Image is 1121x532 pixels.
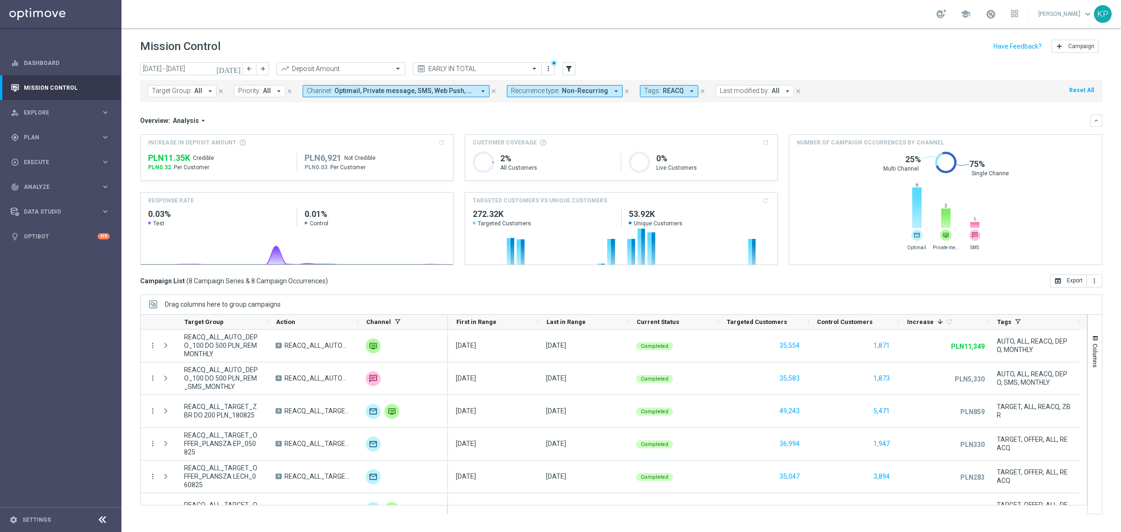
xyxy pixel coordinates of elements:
[277,62,405,75] ng-select: Deposit Amount
[500,164,614,172] p: All Customers
[238,87,261,95] span: Priority:
[544,63,553,74] button: more_vert
[779,503,801,515] button: 35,622
[873,340,891,352] button: 1,871
[149,341,157,350] button: more_vert
[624,88,630,94] i: close
[10,109,110,116] div: person_search Explore keyboard_arrow_right
[366,404,381,419] div: Optimail
[456,472,476,481] div: 06 Aug 2025, Wednesday
[10,183,110,191] div: track_changes Analyze keyboard_arrow_right
[636,407,673,416] colored-tag: Completed
[969,230,980,241] img: message-text.svg
[873,405,891,417] button: 5,471
[641,343,668,349] span: Completed
[184,501,260,518] span: REACQ_ALL_TARGET_OFFER_PLANSZA_290825
[1087,274,1102,288] button: more_vert
[149,439,157,448] i: more_vert
[98,233,110,239] div: +10
[184,366,260,391] span: REACQ_ALL_AUTO_DEPO_100 DO 500 PLN_REM_SMS_MONTHLY
[234,85,285,97] button: Priority: All arrow_drop_down
[217,86,225,96] button: close
[933,244,958,251] span: Private message
[165,301,281,308] span: Drag columns here to group campaigns
[546,439,566,448] div: 05 Aug 2025, Tuesday
[873,438,891,450] button: 1,947
[641,474,668,480] span: Completed
[456,318,497,325] span: First in Range
[276,343,282,348] span: A
[11,133,101,142] div: Plan
[275,87,283,95] i: arrow_drop_down
[101,182,110,191] i: keyboard_arrow_right
[11,75,110,100] div: Mission Control
[140,277,328,285] h3: Campaign List
[663,87,684,95] span: REACQ
[216,65,241,73] i: [DATE]
[551,60,557,66] div: There are unsaved changes
[1094,5,1112,23] div: KP
[10,158,110,166] div: play_circle_outline Execute keyboard_arrow_right
[629,220,770,227] span: Unique Customers
[11,183,101,191] div: Analyze
[951,342,985,351] p: PLN11,349
[873,373,891,384] button: 1,873
[384,502,399,517] img: Private message
[184,464,260,489] span: REACQ_ALL_TARGET_OFFER_PLANSZA LECH_060825
[10,84,110,92] button: Mission Control
[215,62,243,76] button: [DATE]
[940,230,951,241] img: website.svg
[101,133,110,142] i: keyboard_arrow_right
[174,164,209,171] span: Per Customer
[285,86,294,96] button: close
[149,407,157,415] i: more_vert
[473,196,607,205] h4: TARGETED CUSTOMERS VS UNIQUE CUSTOMERS
[970,216,980,223] span: 1
[911,230,922,241] img: email.svg
[11,133,19,142] i: gps_fixed
[11,158,101,166] div: Execute
[698,86,707,96] button: close
[1056,43,1063,50] i: add
[716,85,794,97] button: Last modified by: All arrow_drop_down
[565,65,573,73] i: filter_alt
[24,110,101,115] span: Explore
[303,85,490,97] button: Channel: Optimail, Private message, SMS, Web Push, XtremePush arrow_drop_down
[11,59,19,67] i: equalizer
[189,277,326,285] span: 8 Campaign Series & 8 Campaign Occurrences
[636,439,673,448] colored-tag: Completed
[473,138,537,147] span: Customer Coverage
[10,208,110,216] button: Data Studio keyboard_arrow_right
[184,403,260,419] span: REACQ_ALL_TARGET_ZBR DO 200 PLN_180825
[545,65,552,72] i: more_vert
[305,164,327,171] span: PLN0.03
[366,338,381,353] div: Private message
[140,40,220,53] h1: Mission Control
[22,517,51,523] a: Settings
[194,87,202,95] span: All
[456,407,476,415] div: 18 Aug 2025, Monday
[1037,7,1094,21] a: [PERSON_NAME]keyboard_arrow_down
[873,471,891,482] button: 3,894
[500,153,614,164] h1: 2%
[656,164,770,172] p: Live Customers
[456,374,476,382] div: 15 Aug 2025, Friday
[11,108,101,117] div: Explore
[511,87,560,95] span: Recurrence type:
[344,154,376,162] span: Not Credible
[904,244,929,251] span: Optimail
[727,318,787,325] span: Targeted Customers
[623,86,631,96] button: close
[24,75,110,100] a: Mission Control
[24,224,98,249] a: Optibot
[148,152,190,164] span: PLN11,349
[11,183,19,191] i: track_changes
[1068,43,1094,50] span: Campaign
[997,468,1071,485] span: TARGET, OFFER, ALL, REACQ
[945,318,953,325] i: refresh
[384,404,399,419] img: Private message
[11,224,110,249] div: Optibot
[310,220,328,227] span: Control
